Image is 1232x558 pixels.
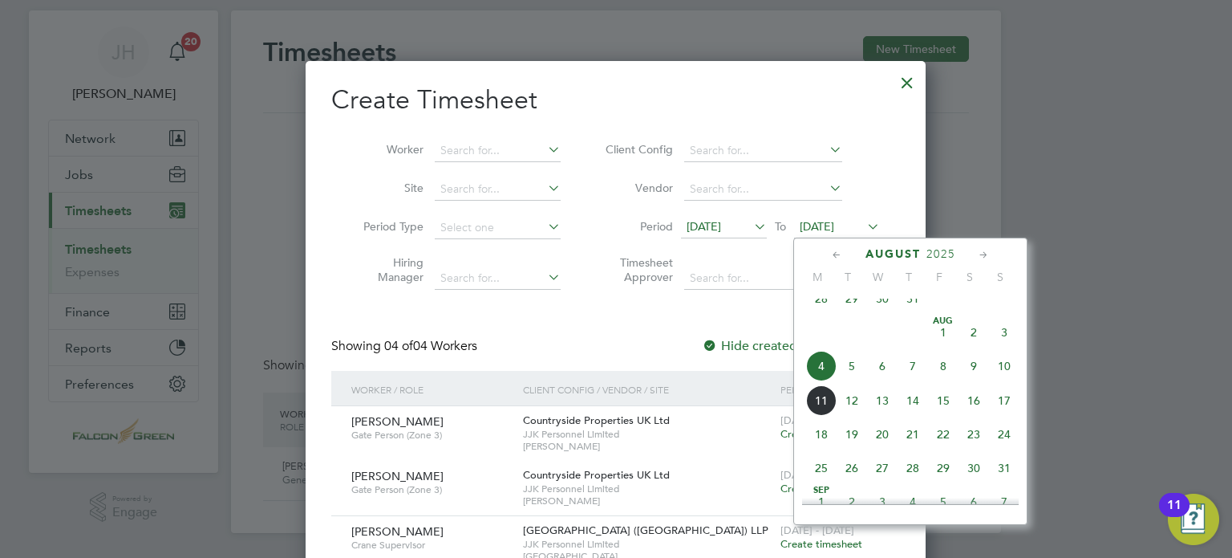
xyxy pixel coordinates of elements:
span: Sep [806,487,837,495]
input: Select one [435,217,561,239]
span: Countryside Properties UK Ltd [523,413,670,427]
div: Showing [331,338,480,355]
span: [DATE] - [DATE] [780,413,854,427]
span: 5 [928,487,958,517]
input: Search for... [684,140,842,162]
span: 17 [989,385,1019,416]
label: Client Config [601,142,673,157]
span: JJK Personnel Limited [523,483,772,495]
span: [PERSON_NAME] [351,469,444,483]
label: Vendor [601,181,673,195]
span: Gate Person (Zone 3) [351,429,511,442]
span: 3 [867,487,898,517]
span: 16 [958,385,989,416]
span: 4 [806,351,837,381]
input: Search for... [684,267,842,290]
input: Search for... [435,140,561,162]
div: Period [776,371,884,408]
span: [DATE] - [DATE] [780,523,854,537]
label: Hide created timesheets [702,338,865,354]
label: Period Type [351,219,423,234]
span: 20 [867,419,898,450]
span: Gate Person (Zone 3) [351,483,511,496]
span: 24 [989,419,1019,450]
span: 23 [958,419,989,450]
span: 04 Workers [384,338,477,354]
span: 21 [898,419,928,450]
span: [PERSON_NAME] [351,524,444,539]
span: 14 [898,385,928,416]
span: Create timesheet [780,537,862,551]
span: 11 [806,385,837,416]
span: 2 [958,317,989,348]
span: 6 [958,487,989,517]
span: [GEOGRAPHIC_DATA] ([GEOGRAPHIC_DATA]) LLP [523,523,768,537]
h2: Create Timesheet [331,83,900,117]
span: 15 [928,385,958,416]
span: 29 [928,453,958,483]
span: 12 [837,385,867,416]
input: Search for... [435,267,561,290]
div: Worker / Role [347,371,519,408]
label: Hiring Manager [351,255,423,284]
span: 13 [867,385,898,416]
span: JJK Personnel Limited [523,538,772,551]
span: 2025 [926,247,955,261]
span: 2 [837,487,867,517]
span: [DATE] [687,219,721,234]
span: T [894,270,924,284]
span: JJK Personnel Limited [523,428,772,441]
span: 8 [928,351,958,381]
span: 4 [898,487,928,517]
label: Period [601,219,673,234]
span: Create timesheet [780,482,862,495]
span: F [924,270,954,284]
span: 27 [867,453,898,483]
span: 10 [989,351,1019,381]
span: Create timesheet [780,427,862,441]
span: [DATE] [800,219,834,234]
span: 31 [898,283,928,314]
span: [PERSON_NAME] [351,414,444,429]
span: 19 [837,419,867,450]
label: Worker [351,142,423,157]
span: 30 [867,283,898,314]
span: Countryside Properties UK Ltd [523,468,670,482]
span: August [865,247,921,261]
span: [PERSON_NAME] [523,440,772,453]
div: 11 [1167,505,1181,526]
span: 26 [837,453,867,483]
span: 7 [898,351,928,381]
span: S [985,270,1015,284]
span: M [802,270,833,284]
label: Timesheet Approver [601,255,673,284]
span: 9 [958,351,989,381]
span: 1 [928,317,958,348]
input: Search for... [684,178,842,201]
span: [DATE] - [DATE] [780,468,854,482]
span: 28 [806,283,837,314]
div: Client Config / Vendor / Site [519,371,776,408]
span: [PERSON_NAME] [523,495,772,507]
span: 18 [806,419,837,450]
span: 3 [989,317,1019,348]
span: 30 [958,453,989,483]
span: 5 [837,351,867,381]
span: 04 of [384,338,413,354]
span: To [770,216,791,237]
span: 25 [806,453,837,483]
label: Site [351,181,423,195]
span: W [863,270,894,284]
button: Open Resource Center, 11 new notifications [1168,494,1219,545]
span: Crane Supervisor [351,539,511,552]
span: 7 [989,487,1019,517]
span: 1 [806,487,837,517]
span: 22 [928,419,958,450]
span: T [833,270,863,284]
span: 31 [989,453,1019,483]
span: 29 [837,283,867,314]
span: Aug [928,317,958,325]
span: 6 [867,351,898,381]
input: Search for... [435,178,561,201]
span: 28 [898,453,928,483]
